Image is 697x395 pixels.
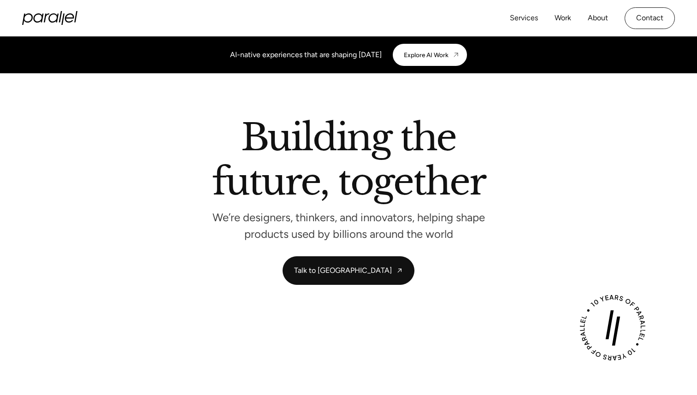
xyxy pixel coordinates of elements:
[393,44,467,66] a: Explore AI Work
[404,51,449,59] div: Explore AI Work
[625,7,675,29] a: Contact
[230,49,382,60] div: AI-native experiences that are shaping [DATE]
[22,11,77,25] a: home
[452,51,460,59] img: CTA arrow image
[555,12,571,25] a: Work
[210,213,487,238] p: We’re designers, thinkers, and innovators, helping shape products used by billions around the world
[588,12,608,25] a: About
[510,12,538,25] a: Services
[212,119,485,204] h2: Building the future, together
